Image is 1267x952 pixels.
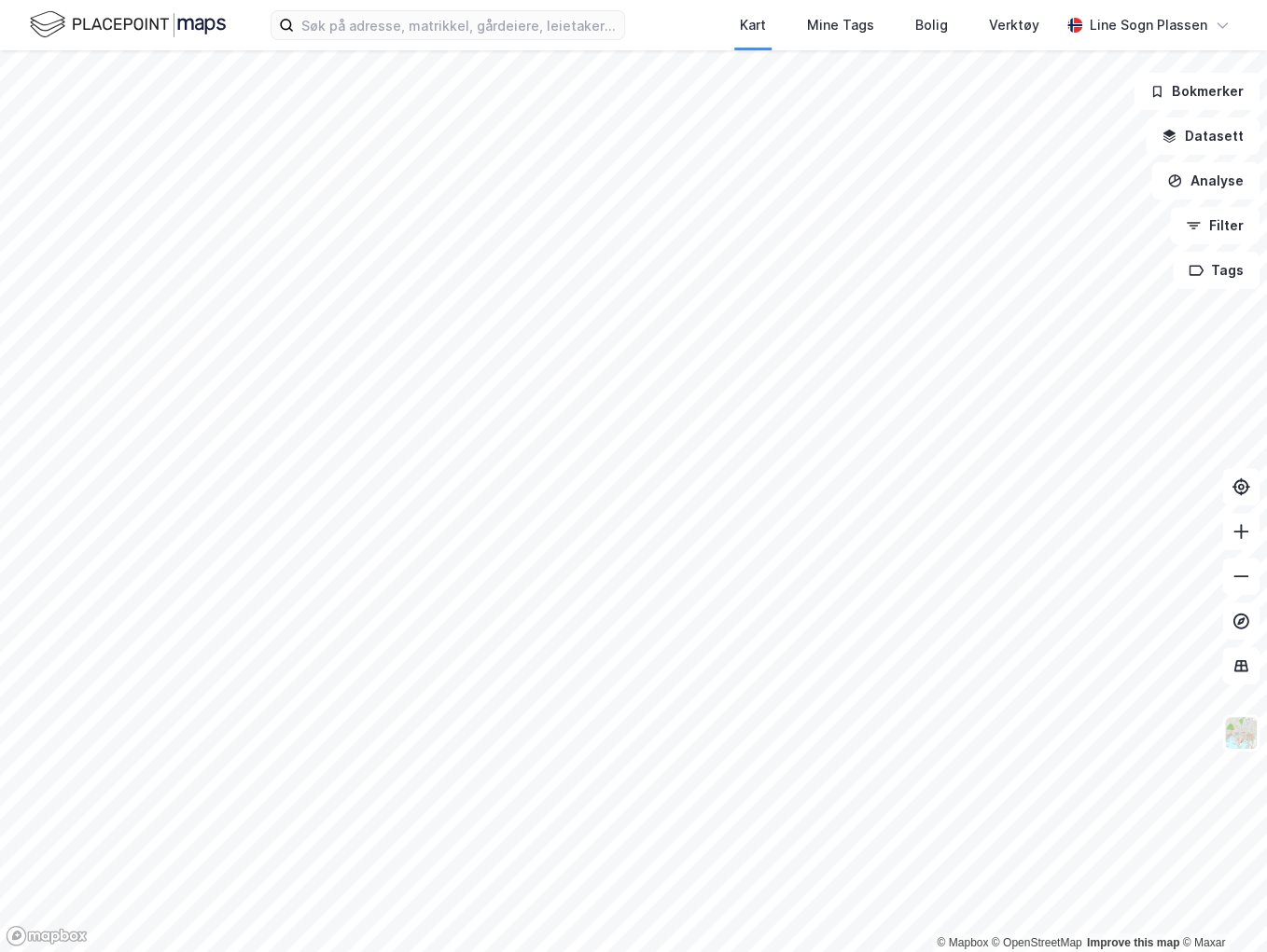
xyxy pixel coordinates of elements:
[1090,14,1207,36] div: Line Sogn Plassen
[740,14,766,36] div: Kart
[937,936,988,949] a: Mapbox
[1174,862,1267,952] iframe: Chat Widget
[1151,162,1260,200] button: Analyse
[989,14,1039,36] div: Verktøy
[915,14,948,36] div: Bolig
[1146,117,1260,155] button: Datasett
[1134,73,1260,110] button: Bokmerker
[1170,207,1260,244] button: Filter
[1174,862,1267,952] div: Kontrollprogram for chat
[992,936,1082,949] a: OpenStreetMap
[1223,715,1259,751] img: Z
[6,925,88,946] a: Mapbox homepage
[807,14,874,36] div: Mine Tags
[30,8,226,41] img: logo.f888ab2527a4732fd821a326f86c7f29.svg
[1173,252,1260,289] button: Tags
[294,11,624,39] input: Søk på adresse, matrikkel, gårdeiere, leietakere eller personer
[1087,936,1179,949] a: Improve this map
